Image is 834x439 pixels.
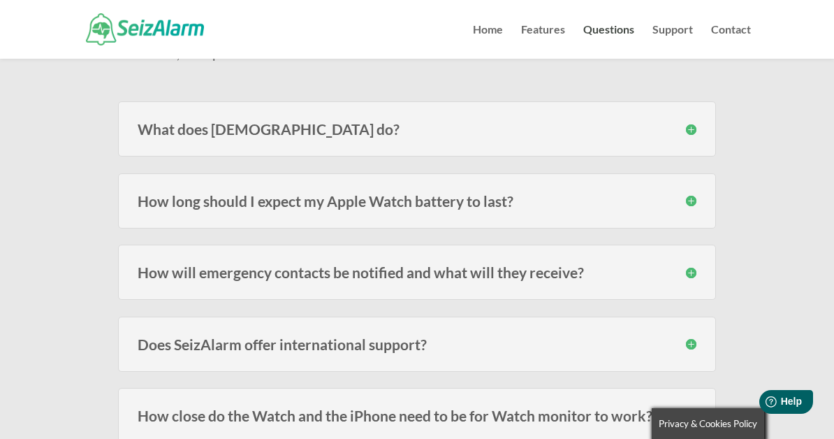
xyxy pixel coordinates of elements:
a: Contact [711,24,751,59]
a: Support [652,24,693,59]
iframe: Help widget launcher [710,384,819,424]
a: Features [521,24,565,59]
h3: Does SeizAlarm offer international support? [138,337,696,352]
h3: What does [DEMOGRAPHIC_DATA] do? [138,122,696,136]
img: SeizAlarm [86,13,204,45]
a: Questions [583,24,634,59]
span: Privacy & Cookies Policy [659,418,757,429]
h3: How close do the Watch and the iPhone need to be for Watch monitor to work? [138,408,696,423]
a: Home [473,24,503,59]
h3: How will emergency contacts be notified and what will they receive? [138,265,696,280]
h3: How long should I expect my Apple Watch battery to last? [138,194,696,208]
